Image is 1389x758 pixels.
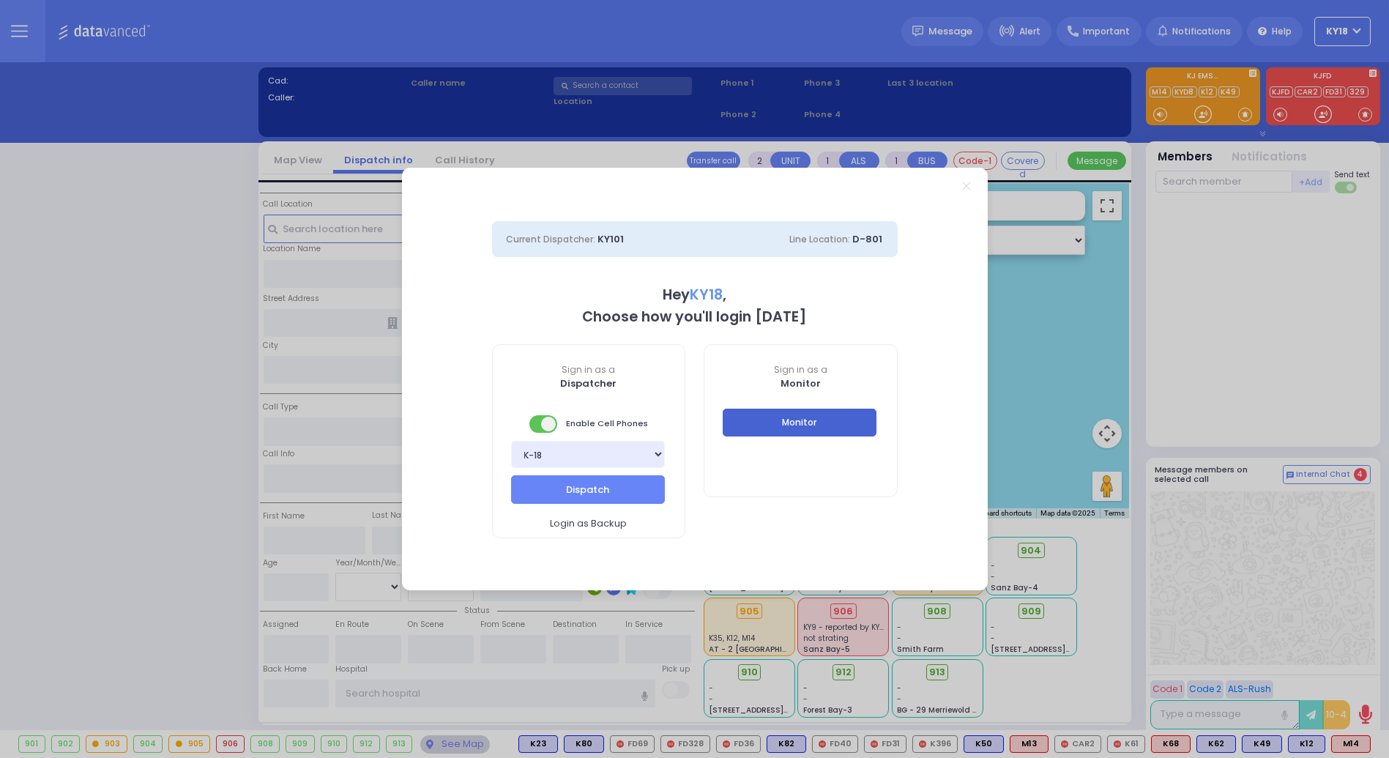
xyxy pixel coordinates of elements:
[560,376,617,390] b: Dispatcher
[583,307,807,327] b: Choose how you'll login [DATE]
[723,409,876,436] button: Monitor
[663,285,726,305] b: Hey ,
[598,232,625,246] span: KY101
[781,376,821,390] b: Monitor
[790,233,851,245] span: Line Location:
[511,475,665,503] button: Dispatch
[507,233,596,245] span: Current Dispatcher:
[853,232,883,246] span: D-801
[690,285,723,305] span: KY18
[493,363,685,376] span: Sign in as a
[704,363,897,376] span: Sign in as a
[962,182,970,190] a: Close
[550,516,627,531] span: Login as Backup
[529,414,648,434] span: Enable Cell Phones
